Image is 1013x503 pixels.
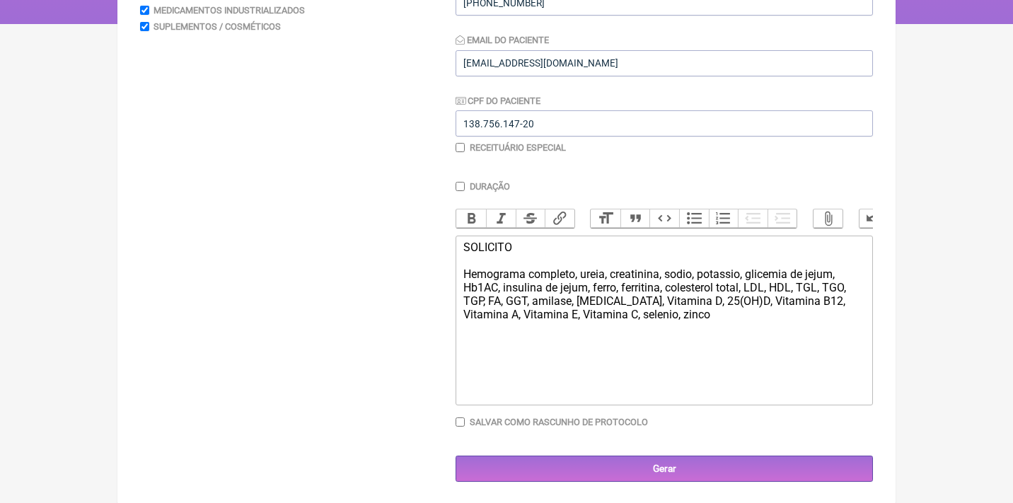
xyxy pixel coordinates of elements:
[463,241,865,321] div: SOLICITO Hemograma completo, ureia, creatinina, sodio, potassio, glicemia de jejum, Hb1AC, insuli...
[709,209,739,228] button: Numbers
[738,209,768,228] button: Decrease Level
[456,96,540,106] label: CPF do Paciente
[486,209,516,228] button: Italic
[620,209,650,228] button: Quote
[470,417,648,427] label: Salvar como rascunho de Protocolo
[679,209,709,228] button: Bullets
[516,209,545,228] button: Strikethrough
[456,35,549,45] label: Email do Paciente
[154,21,281,32] label: Suplementos / Cosméticos
[649,209,679,228] button: Code
[456,456,873,482] input: Gerar
[470,142,566,153] label: Receituário Especial
[591,209,620,228] button: Heading
[470,181,510,192] label: Duração
[154,5,305,16] label: Medicamentos Industrializados
[768,209,797,228] button: Increase Level
[545,209,574,228] button: Link
[859,209,889,228] button: Undo
[456,209,486,228] button: Bold
[814,209,843,228] button: Attach Files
